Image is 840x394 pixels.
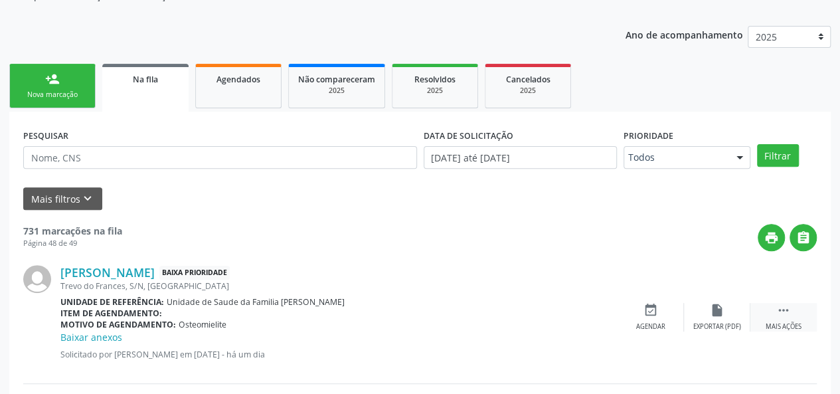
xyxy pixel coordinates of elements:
div: person_add [45,72,60,86]
span: Baixa Prioridade [159,266,230,280]
label: PESQUISAR [23,126,68,146]
b: Unidade de referência: [60,296,164,308]
span: Agendados [216,74,260,85]
span: Unidade de Saude da Familia [PERSON_NAME] [167,296,345,308]
a: Baixar anexos [60,331,122,344]
p: Ano de acompanhamento [626,26,743,43]
div: Página 48 de 49 [23,238,122,249]
b: Motivo de agendamento: [60,319,176,330]
div: Trevo do Frances, S/N, [GEOGRAPHIC_DATA] [60,280,618,292]
span: Osteomielite [179,319,226,330]
div: 2025 [495,86,561,96]
div: Exportar (PDF) [693,322,741,332]
label: DATA DE SOLICITAÇÃO [424,126,513,146]
label: Prioridade [624,126,673,146]
input: Nome, CNS [23,146,417,169]
div: 2025 [298,86,375,96]
span: Cancelados [506,74,550,85]
div: Mais ações [766,322,801,332]
span: Todos [628,151,723,164]
input: Selecione um intervalo [424,146,617,169]
a: [PERSON_NAME] [60,265,155,280]
button: Filtrar [757,144,799,167]
i:  [776,303,791,318]
div: Agendar [636,322,665,332]
span: Na fila [133,74,158,85]
div: 2025 [402,86,468,96]
img: img [23,265,51,293]
i:  [796,231,811,245]
strong: 731 marcações na fila [23,225,122,237]
div: Nova marcação [19,90,86,100]
i: keyboard_arrow_down [80,191,95,206]
i: print [764,231,779,245]
span: Resolvidos [414,74,456,85]
i: event_available [643,303,658,318]
button:  [790,224,817,251]
b: Item de agendamento: [60,308,162,319]
i: insert_drive_file [710,303,724,318]
p: Solicitado por [PERSON_NAME] em [DATE] - há um dia [60,349,618,360]
button: print [758,224,785,251]
span: Não compareceram [298,74,375,85]
button: Mais filtroskeyboard_arrow_down [23,187,102,211]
